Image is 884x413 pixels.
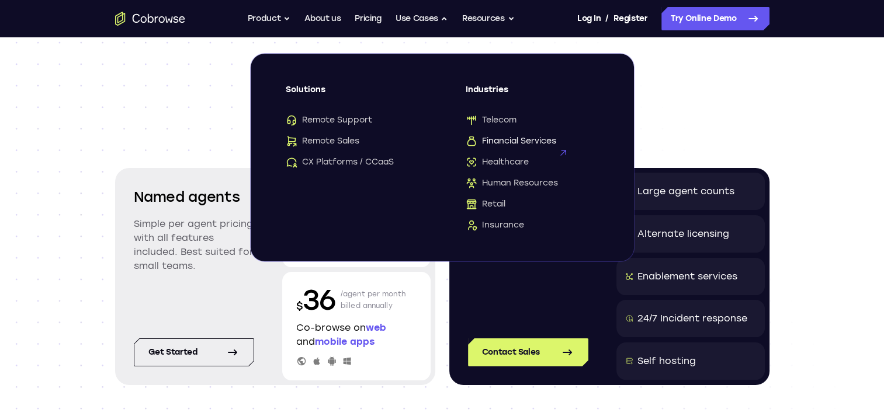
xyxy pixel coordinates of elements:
[466,177,599,189] a: Human ResourcesHuman Resources
[134,187,254,208] h2: Named agents
[637,227,729,241] div: Alternate licensing
[466,219,477,231] img: Insurance
[466,156,529,168] span: Healthcare
[466,198,505,210] span: Retail
[134,217,254,273] p: Simple per agent pricing with all features included. Best suited for small teams.
[637,311,747,325] div: 24/7 Incident response
[468,338,588,366] a: Contact Sales
[637,354,696,368] div: Self hosting
[115,61,769,135] h1: pricing models
[396,7,448,30] button: Use Cases
[605,12,609,26] span: /
[355,7,382,30] a: Pricing
[466,177,558,189] span: Human Resources
[296,321,417,349] p: Co-browse on and
[286,156,297,168] img: CX Platforms / CCaaS
[466,156,477,168] img: Healthcare
[296,300,303,313] span: $
[466,198,477,210] img: Retail
[134,338,254,366] a: Get started
[466,135,477,147] img: Financial Services
[466,84,599,105] span: Industries
[577,7,601,30] a: Log In
[462,7,515,30] button: Resources
[466,156,599,168] a: HealthcareHealthcare
[286,156,419,168] a: CX Platforms / CCaaSCX Platforms / CCaaS
[637,184,734,198] div: Large agent counts
[115,61,769,98] span: Scalable and customized
[286,114,419,126] a: Remote SupportRemote Support
[466,135,556,147] span: Financial Services
[466,177,477,189] img: Human Resources
[366,322,386,333] span: web
[466,114,477,126] img: Telecom
[286,114,297,126] img: Remote Support
[286,114,372,126] span: Remote Support
[315,336,375,347] span: mobile apps
[466,114,599,126] a: TelecomTelecom
[466,219,599,231] a: InsuranceInsurance
[296,281,336,318] p: 36
[466,198,599,210] a: RetailRetail
[286,84,419,105] span: Solutions
[466,114,516,126] span: Telecom
[286,156,394,168] span: CX Platforms / CCaaS
[466,219,524,231] span: Insurance
[286,135,419,147] a: Remote SalesRemote Sales
[637,269,737,283] div: Enablement services
[286,135,297,147] img: Remote Sales
[341,281,406,318] p: /agent per month billed annually
[286,135,359,147] span: Remote Sales
[466,135,599,147] a: Financial ServicesFinancial Services
[613,7,647,30] a: Register
[248,7,291,30] button: Product
[115,12,185,26] a: Go to the home page
[661,7,769,30] a: Try Online Demo
[304,7,341,30] a: About us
